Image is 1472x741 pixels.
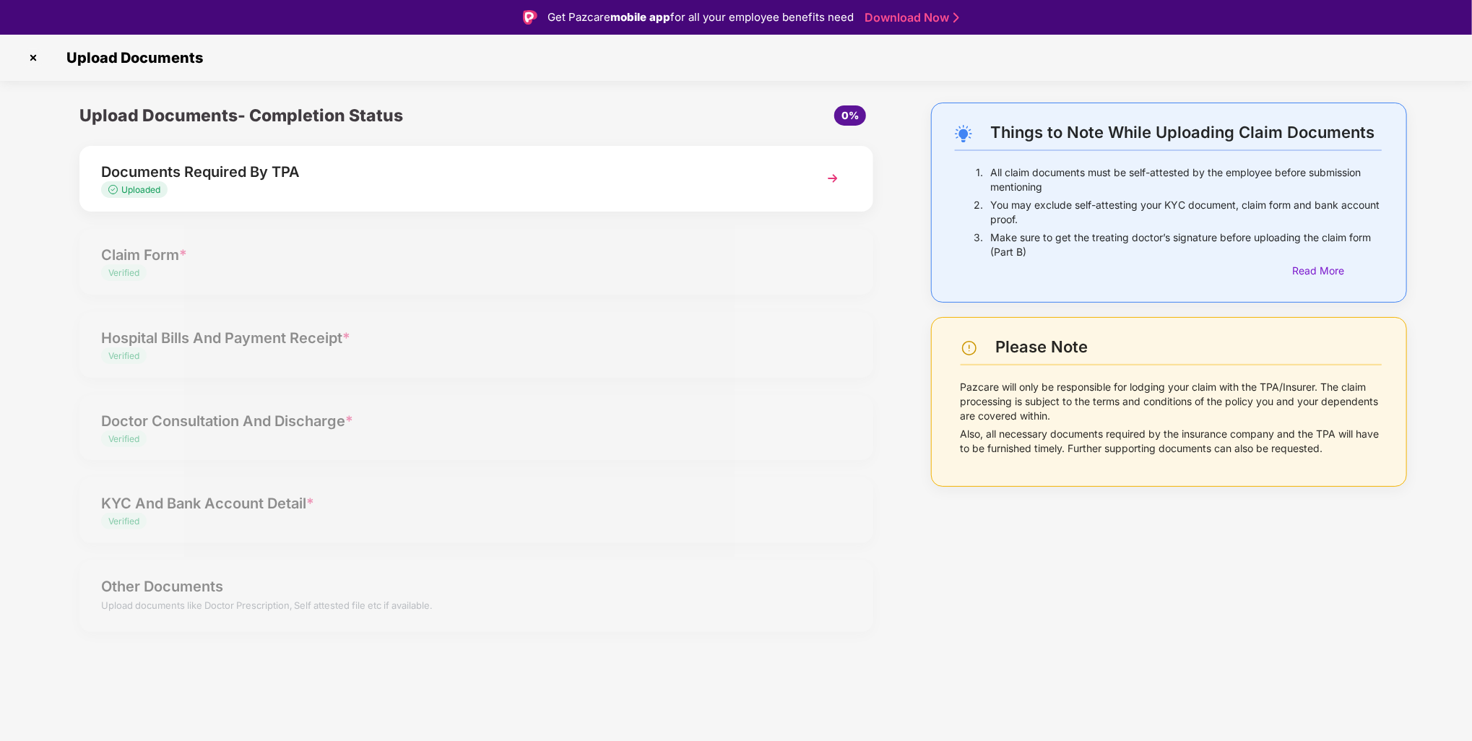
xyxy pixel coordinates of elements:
img: Logo [523,10,537,25]
div: Get Pazcare for all your employee benefits need [547,9,854,26]
span: Upload Documents [52,49,210,66]
img: svg+xml;base64,PHN2ZyBpZD0iV2FybmluZ18tXzI0eDI0IiBkYXRhLW5hbWU9Ildhcm5pbmcgLSAyNHgyNCIgeG1sbnM9Im... [961,339,978,357]
p: 3. [974,230,983,259]
div: Upload Documents- Completion Status [79,103,609,129]
p: You may exclude self-attesting your KYC document, claim form and bank account proof. [990,198,1382,227]
strong: mobile app [610,10,670,24]
div: Please Note [995,337,1382,357]
img: svg+xml;base64,PHN2ZyB4bWxucz0iaHR0cDovL3d3dy53My5vcmcvMjAwMC9zdmciIHdpZHRoPSIyNC4wOTMiIGhlaWdodD... [955,125,972,142]
div: Read More [1293,263,1382,279]
p: 2. [974,198,983,227]
img: svg+xml;base64,PHN2ZyBpZD0iTmV4dCIgeG1sbnM9Imh0dHA6Ly93d3cudzMub3JnLzIwMDAvc3ZnIiB3aWR0aD0iMzYiIG... [820,165,846,191]
p: Also, all necessary documents required by the insurance company and the TPA will have to be furni... [961,427,1382,456]
a: Download Now [865,10,955,25]
img: svg+xml;base64,PHN2ZyB4bWxucz0iaHR0cDovL3d3dy53My5vcmcvMjAwMC9zdmciIHdpZHRoPSIxMy4zMzMiIGhlaWdodD... [108,185,121,194]
span: Uploaded [121,184,160,195]
p: Make sure to get the treating doctor’s signature before uploading the claim form (Part B) [990,230,1382,259]
img: Stroke [953,10,959,25]
div: Documents Required By TPA [101,160,789,183]
p: 1. [976,165,983,194]
img: svg+xml;base64,PHN2ZyBpZD0iQ3Jvc3MtMzJ4MzIiIHhtbG5zPSJodHRwOi8vd3d3LnczLm9yZy8yMDAwL3N2ZyIgd2lkdG... [22,46,45,69]
span: 0% [841,109,859,121]
div: Things to Note While Uploading Claim Documents [990,123,1382,142]
p: All claim documents must be self-attested by the employee before submission mentioning [990,165,1382,194]
p: Pazcare will only be responsible for lodging your claim with the TPA/Insurer. The claim processin... [961,380,1382,423]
